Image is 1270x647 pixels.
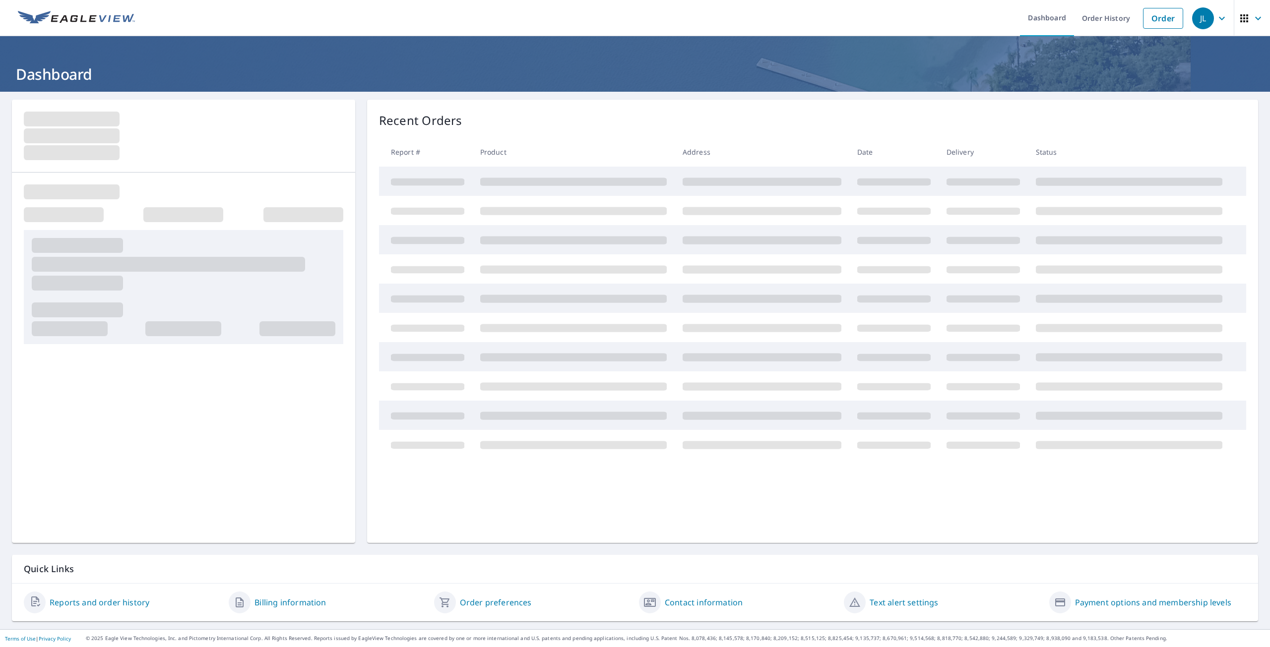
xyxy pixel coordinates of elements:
[379,112,462,129] p: Recent Orders
[870,596,938,608] a: Text alert settings
[39,635,71,642] a: Privacy Policy
[1075,596,1231,608] a: Payment options and membership levels
[50,596,149,608] a: Reports and order history
[254,596,326,608] a: Billing information
[460,596,532,608] a: Order preferences
[5,635,36,642] a: Terms of Use
[1028,137,1230,167] th: Status
[939,137,1028,167] th: Delivery
[849,137,939,167] th: Date
[18,11,135,26] img: EV Logo
[472,137,675,167] th: Product
[5,636,71,642] p: |
[24,563,1246,575] p: Quick Links
[665,596,743,608] a: Contact information
[86,635,1265,642] p: © 2025 Eagle View Technologies, Inc. and Pictometry International Corp. All Rights Reserved. Repo...
[12,64,1258,84] h1: Dashboard
[675,137,849,167] th: Address
[379,137,472,167] th: Report #
[1143,8,1183,29] a: Order
[1192,7,1214,29] div: JL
